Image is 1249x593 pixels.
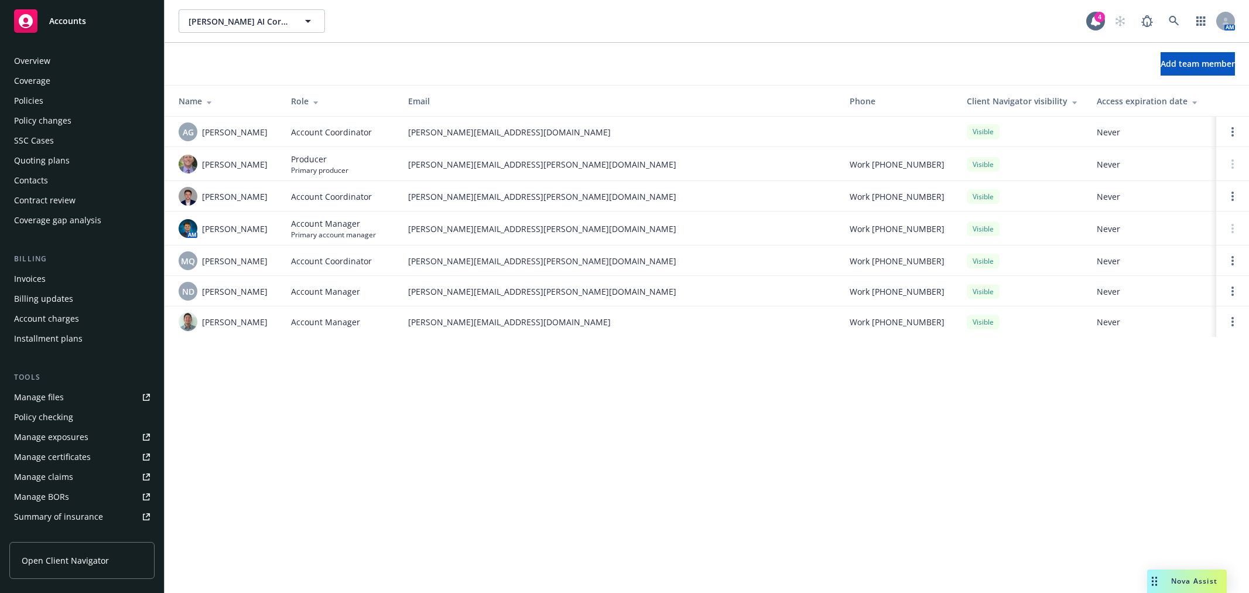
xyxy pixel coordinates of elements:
[9,52,155,70] a: Overview
[9,191,155,210] a: Contract review
[202,316,268,328] span: [PERSON_NAME]
[967,254,1000,268] div: Visible
[183,126,194,138] span: AG
[14,91,43,110] div: Policies
[291,255,372,267] span: Account Coordinator
[1097,255,1207,267] span: Never
[1189,9,1213,33] a: Switch app
[202,158,268,171] span: [PERSON_NAME]
[1161,58,1235,69] span: Add team member
[22,554,109,567] span: Open Client Navigator
[9,5,155,38] a: Accounts
[14,191,76,210] div: Contract review
[14,468,73,486] div: Manage claims
[408,95,831,107] div: Email
[291,316,360,328] span: Account Manager
[9,151,155,170] a: Quoting plans
[967,157,1000,172] div: Visible
[1097,285,1207,298] span: Never
[408,126,831,138] span: [PERSON_NAME][EMAIL_ADDRESS][DOMAIN_NAME]
[9,428,155,447] a: Manage exposures
[1147,570,1162,593] div: Drag to move
[14,408,73,427] div: Policy checking
[9,448,155,466] a: Manage certificates
[202,255,268,267] span: [PERSON_NAME]
[9,111,155,130] a: Policy changes
[967,284,1000,299] div: Visible
[9,468,155,486] a: Manage claims
[9,309,155,328] a: Account charges
[179,9,325,33] button: [PERSON_NAME] AI Corporation
[1097,316,1207,328] span: Never
[1226,254,1240,268] a: Open options
[1161,52,1235,76] button: Add team member
[202,190,268,203] span: [PERSON_NAME]
[1097,95,1207,107] div: Access expiration date
[9,507,155,526] a: Summary of insurance
[202,223,268,235] span: [PERSON_NAME]
[1097,158,1207,171] span: Never
[9,171,155,190] a: Contacts
[14,309,79,328] div: Account charges
[291,285,360,298] span: Account Manager
[181,255,195,267] span: MQ
[850,223,945,235] span: Work [PHONE_NUMBER]
[14,71,50,90] div: Coverage
[9,131,155,150] a: SSC Cases
[1108,9,1132,33] a: Start snowing
[14,270,46,288] div: Invoices
[408,223,831,235] span: [PERSON_NAME][EMAIL_ADDRESS][PERSON_NAME][DOMAIN_NAME]
[850,158,945,171] span: Work [PHONE_NUMBER]
[49,16,86,26] span: Accounts
[1094,12,1105,22] div: 4
[1171,576,1217,586] span: Nova Assist
[408,316,831,328] span: [PERSON_NAME][EMAIL_ADDRESS][DOMAIN_NAME]
[9,71,155,90] a: Coverage
[291,165,348,175] span: Primary producer
[1226,284,1240,298] a: Open options
[408,158,831,171] span: [PERSON_NAME][EMAIL_ADDRESS][PERSON_NAME][DOMAIN_NAME]
[1147,570,1227,593] button: Nova Assist
[179,187,197,206] img: photo
[291,230,376,240] span: Primary account manager
[14,111,71,130] div: Policy changes
[14,448,91,466] div: Manage certificates
[1226,315,1240,329] a: Open options
[9,388,155,407] a: Manage files
[850,190,945,203] span: Work [PHONE_NUMBER]
[9,329,155,348] a: Installment plans
[9,372,155,383] div: Tools
[179,219,197,238] img: photo
[14,428,88,447] div: Manage exposures
[9,408,155,427] a: Policy checking
[179,312,197,331] img: photo
[1162,9,1186,33] a: Search
[291,126,372,138] span: Account Coordinator
[9,253,155,265] div: Billing
[850,285,945,298] span: Work [PHONE_NUMBER]
[14,289,73,308] div: Billing updates
[967,95,1078,107] div: Client Navigator visibility
[14,329,83,348] div: Installment plans
[14,171,48,190] div: Contacts
[1097,126,1207,138] span: Never
[14,151,70,170] div: Quoting plans
[291,95,389,107] div: Role
[14,131,54,150] div: SSC Cases
[9,211,155,230] a: Coverage gap analysis
[202,126,268,138] span: [PERSON_NAME]
[967,124,1000,139] div: Visible
[1097,223,1207,235] span: Never
[291,217,376,230] span: Account Manager
[408,285,831,298] span: [PERSON_NAME][EMAIL_ADDRESS][PERSON_NAME][DOMAIN_NAME]
[967,315,1000,329] div: Visible
[179,155,197,173] img: photo
[14,211,101,230] div: Coverage gap analysis
[967,189,1000,204] div: Visible
[14,507,103,526] div: Summary of insurance
[9,488,155,506] a: Manage BORs
[408,255,831,267] span: [PERSON_NAME][EMAIL_ADDRESS][PERSON_NAME][DOMAIN_NAME]
[202,285,268,298] span: [PERSON_NAME]
[1226,125,1240,139] a: Open options
[14,52,50,70] div: Overview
